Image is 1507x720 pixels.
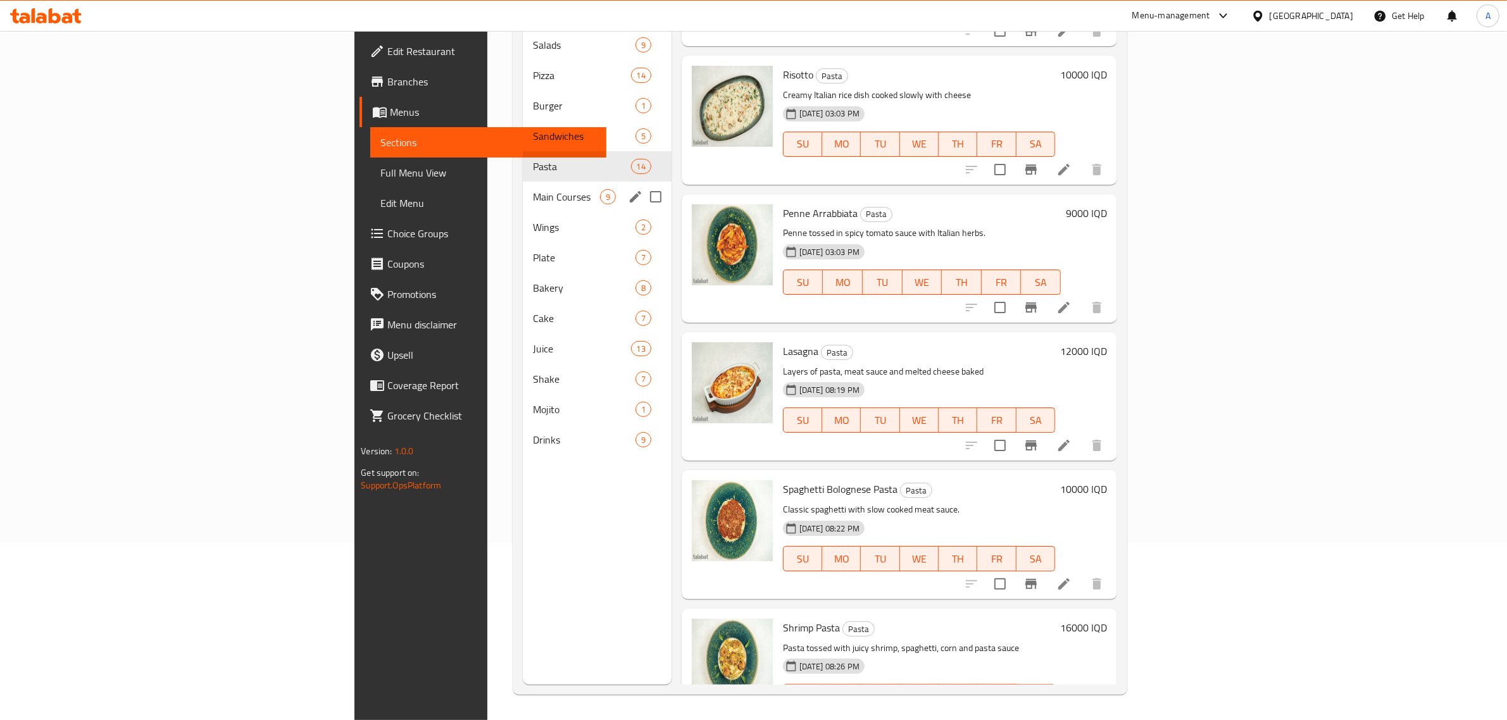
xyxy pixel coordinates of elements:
span: 7 [636,313,651,325]
h6: 16000 IQD [1060,619,1107,636]
span: Drinks [533,432,635,447]
button: SA [1016,132,1055,157]
div: Pasta [860,207,892,222]
a: Grocery Checklist [360,400,606,431]
span: Grocery Checklist [387,408,596,423]
span: Edit Restaurant [387,44,596,59]
span: FR [982,411,1011,430]
span: Lasagna [783,342,818,361]
button: TH [939,132,977,157]
button: FR [977,546,1016,571]
button: SU [783,684,822,709]
a: Edit Menu [370,188,606,218]
span: TH [947,273,977,292]
div: Pizza14 [523,60,672,90]
span: Main Courses [533,189,600,204]
span: Pasta [861,207,892,221]
a: Branches [360,66,606,97]
div: Juice [533,341,630,356]
div: items [631,159,651,174]
div: Salads [533,37,635,53]
span: 13 [632,343,651,355]
span: Shake [533,371,635,387]
span: Bakery [533,280,635,295]
a: Menus [360,97,606,127]
button: WE [900,132,939,157]
a: Edit menu item [1056,576,1072,592]
button: SA [1016,407,1055,433]
div: Burger [533,98,635,113]
a: Edit menu item [1056,438,1072,453]
span: MO [828,273,858,292]
span: TU [866,135,894,153]
button: TU [863,270,903,295]
div: Main Courses9edit [523,182,672,212]
span: FR [982,135,1011,153]
div: Mojito1 [523,394,672,425]
span: Shrimp Pasta [783,618,840,637]
span: 1 [636,100,651,112]
img: Spaghetti Bolognese Pasta [692,480,773,561]
button: delete [1082,154,1112,185]
span: Spaghetti Bolognese Pasta [783,480,897,499]
div: items [635,371,651,387]
button: FR [982,270,1022,295]
a: Choice Groups [360,218,606,249]
a: Edit menu item [1056,162,1072,177]
button: edit [626,187,645,206]
button: MO [823,270,863,295]
button: TU [861,546,899,571]
span: TU [866,411,894,430]
span: MO [827,550,856,568]
span: 9 [636,39,651,51]
button: SA [1016,546,1055,571]
span: Get support on: [361,464,419,481]
span: TH [944,411,972,430]
button: TU [861,407,899,433]
button: FR [977,684,1016,709]
button: delete [1082,430,1112,461]
div: Menu-management [1132,8,1210,23]
span: 14 [632,161,651,173]
span: SU [789,135,817,153]
span: SU [789,411,817,430]
button: WE [900,684,939,709]
div: Sandwiches5 [523,121,672,151]
div: items [635,280,651,295]
span: Plate [533,250,635,265]
img: Shrimp Pasta [692,619,773,700]
div: [GEOGRAPHIC_DATA] [1270,9,1353,23]
button: SU [783,546,822,571]
div: Shake7 [523,364,672,394]
span: Full Menu View [380,165,596,180]
span: Wings [533,220,635,235]
button: FR [977,132,1016,157]
div: Salads9 [523,30,672,60]
button: TH [942,270,982,295]
div: Wings2 [523,212,672,242]
span: 7 [636,252,651,264]
div: Plate7 [523,242,672,273]
button: WE [903,270,942,295]
button: TH [939,546,977,571]
button: Branch-specific-item [1016,430,1046,461]
button: MO [822,132,861,157]
div: items [631,68,651,83]
div: Pasta14 [523,151,672,182]
button: MO [822,546,861,571]
a: Edit menu item [1056,300,1072,315]
span: 2 [636,221,651,233]
span: Sandwiches [533,128,635,144]
h6: 10000 IQD [1060,480,1107,498]
span: FR [982,550,1011,568]
span: 1 [636,404,651,416]
div: items [635,250,651,265]
div: Pasta [842,621,875,636]
span: SU [789,550,817,568]
span: WE [905,411,934,430]
span: Risotto [783,65,813,84]
button: MO [822,684,861,709]
div: items [635,37,651,53]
